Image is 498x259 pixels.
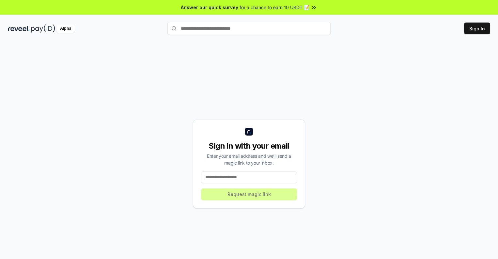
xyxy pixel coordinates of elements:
[464,23,490,34] button: Sign In
[181,4,238,11] span: Answer our quick survey
[31,24,55,33] img: pay_id
[8,24,30,33] img: reveel_dark
[240,4,309,11] span: for a chance to earn 10 USDT 📝
[56,24,75,33] div: Alpha
[245,128,253,136] img: logo_small
[201,153,297,166] div: Enter your email address and we’ll send a magic link to your inbox.
[201,141,297,151] div: Sign in with your email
